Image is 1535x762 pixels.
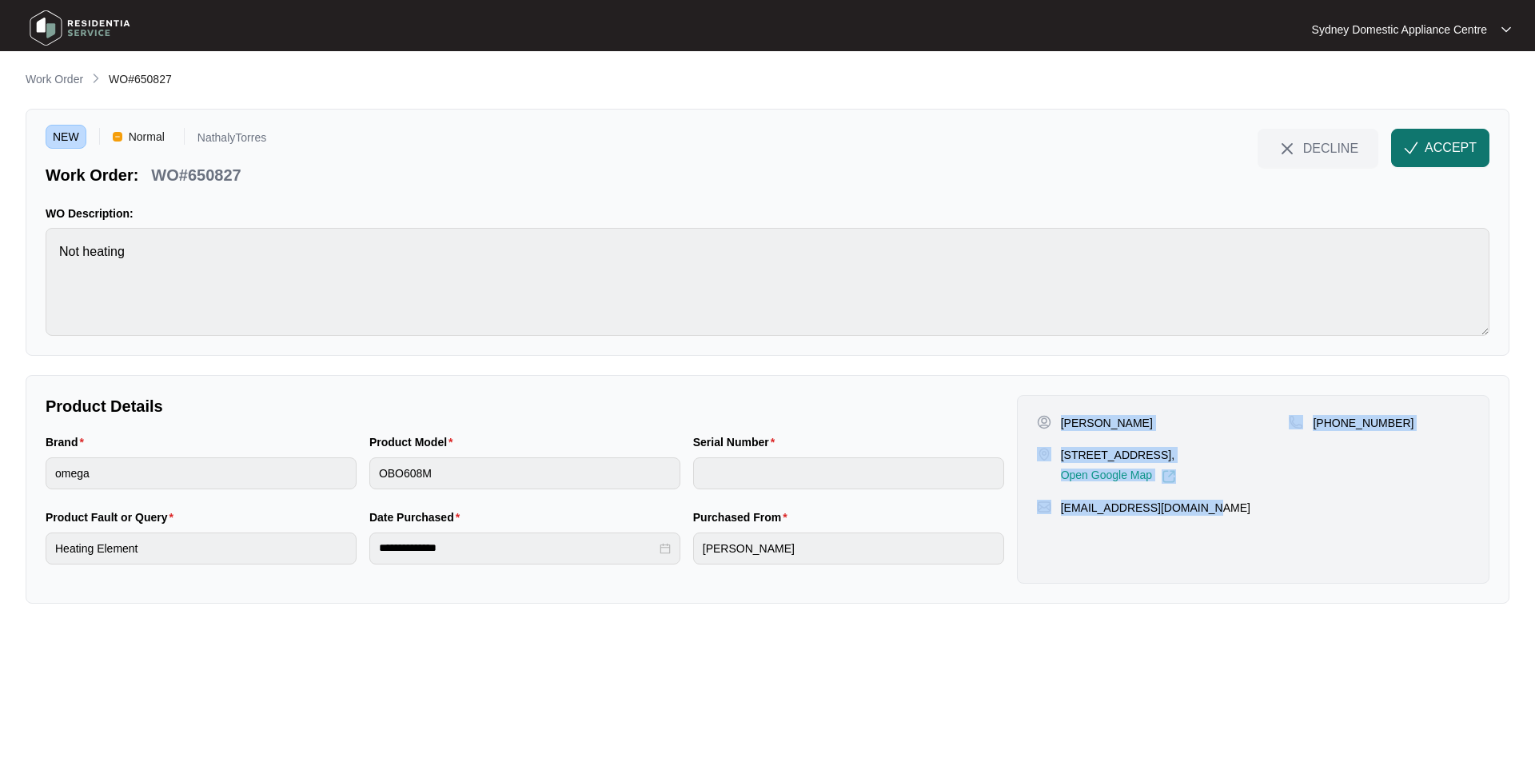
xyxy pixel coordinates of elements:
[26,71,83,87] p: Work Order
[693,509,794,525] label: Purchased From
[113,132,122,142] img: Vercel Logo
[1313,415,1413,431] p: [PHONE_NUMBER]
[1278,139,1297,158] img: close-Icon
[24,4,136,52] img: residentia service logo
[1404,141,1418,155] img: check-Icon
[109,73,172,86] span: WO#650827
[1061,469,1176,484] a: Open Google Map
[693,533,1004,565] input: Purchased From
[46,395,1004,417] p: Product Details
[1312,22,1487,38] p: Sydney Domestic Appliance Centre
[1037,447,1051,461] img: map-pin
[151,164,241,186] p: WO#650827
[46,125,86,149] span: NEW
[379,540,656,557] input: Date Purchased
[22,71,86,89] a: Work Order
[197,132,266,149] p: NathalyTorres
[122,125,171,149] span: Normal
[46,164,138,186] p: Work Order:
[1258,129,1378,167] button: close-IconDECLINE
[46,434,90,450] label: Brand
[1162,469,1176,484] img: Link-External
[46,533,357,565] input: Product Fault or Query
[1037,415,1051,429] img: user-pin
[1501,26,1511,34] img: dropdown arrow
[693,457,1004,489] input: Serial Number
[1061,415,1153,431] p: [PERSON_NAME]
[693,434,781,450] label: Serial Number
[1037,500,1051,514] img: map-pin
[1289,415,1303,429] img: map-pin
[369,509,466,525] label: Date Purchased
[46,457,357,489] input: Brand
[1303,139,1358,157] span: DECLINE
[369,434,460,450] label: Product Model
[1391,129,1489,167] button: check-IconACCEPT
[1061,500,1250,516] p: [EMAIL_ADDRESS][DOMAIN_NAME]
[46,509,180,525] label: Product Fault or Query
[369,457,680,489] input: Product Model
[90,72,102,85] img: chevron-right
[1425,138,1477,158] span: ACCEPT
[46,205,1489,221] p: WO Description:
[1061,447,1176,463] p: [STREET_ADDRESS],
[46,228,1489,336] textarea: Not heating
